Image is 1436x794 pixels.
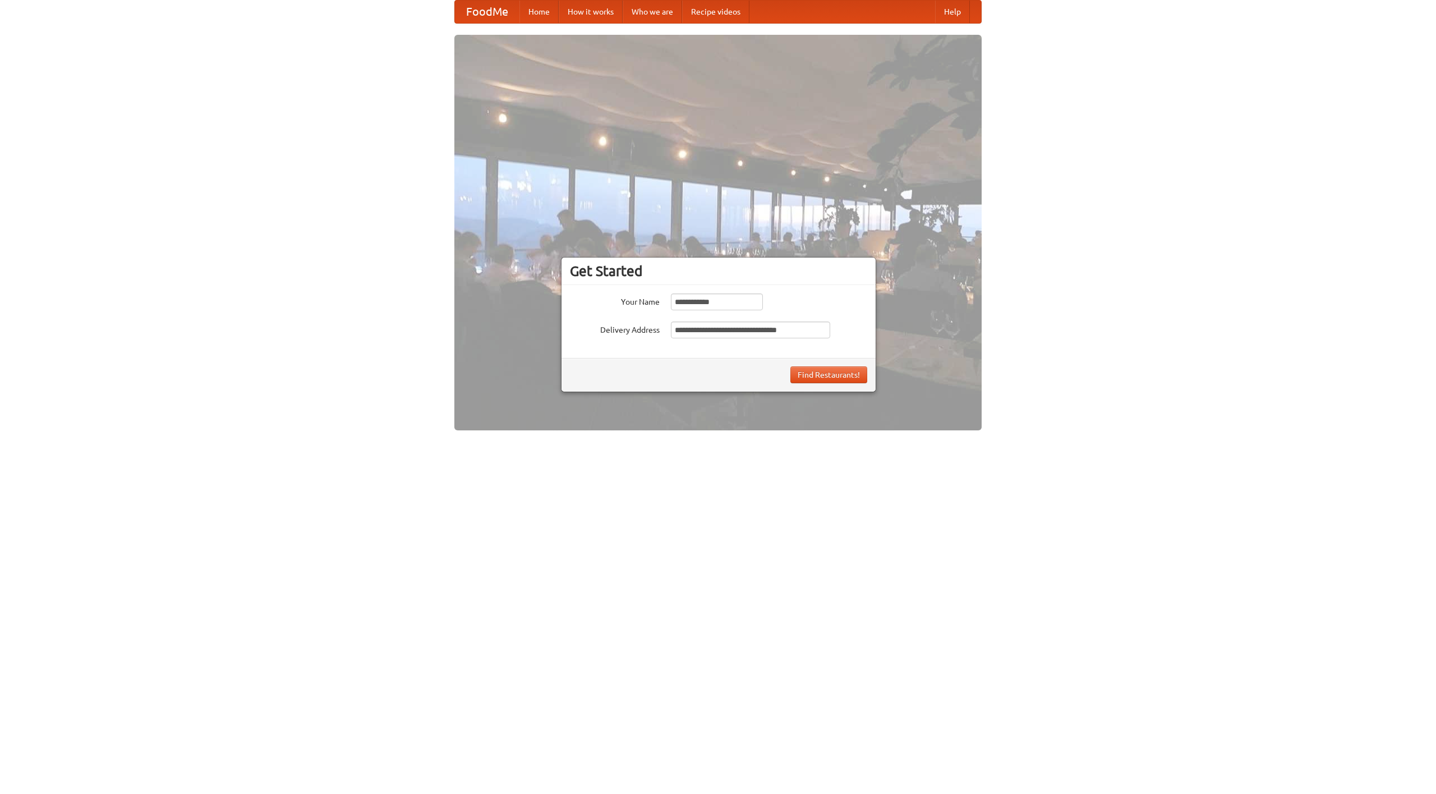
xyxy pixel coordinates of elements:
h3: Get Started [570,263,867,279]
a: Who we are [623,1,682,23]
a: Recipe videos [682,1,749,23]
a: How it works [559,1,623,23]
label: Delivery Address [570,322,660,336]
button: Find Restaurants! [790,366,867,383]
a: FoodMe [455,1,519,23]
a: Home [519,1,559,23]
a: Help [935,1,970,23]
label: Your Name [570,293,660,307]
